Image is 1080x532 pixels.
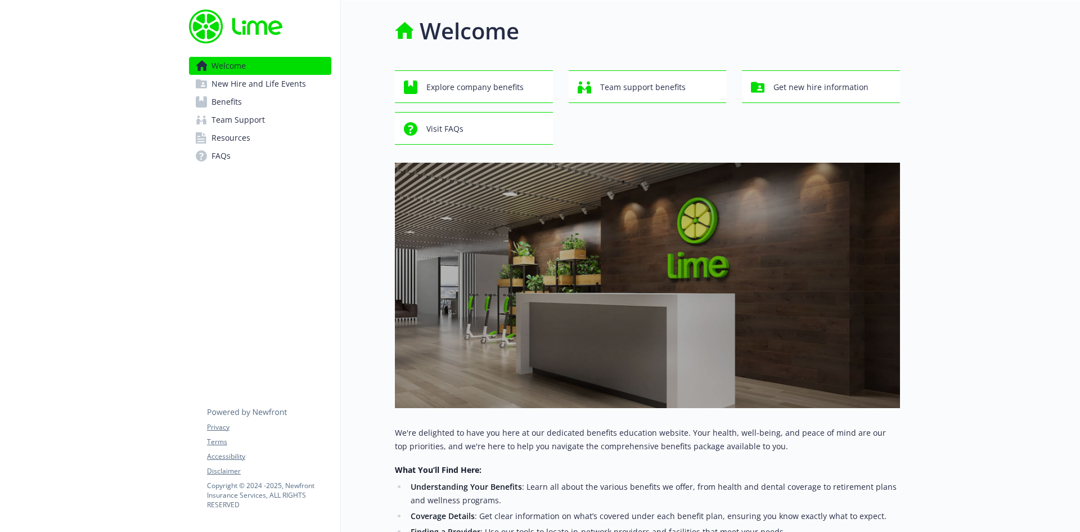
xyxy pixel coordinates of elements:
[189,111,331,129] a: Team Support
[600,77,686,98] span: Team support benefits
[773,77,868,98] span: Get new hire information
[395,464,481,475] strong: What You’ll Find Here:
[211,75,306,93] span: New Hire and Life Events
[395,112,553,145] button: Visit FAQs
[411,511,475,521] strong: Coverage Details
[395,163,900,408] img: overview page banner
[742,70,900,103] button: Get new hire information
[211,57,246,75] span: Welcome
[189,93,331,111] a: Benefits
[569,70,727,103] button: Team support benefits
[426,77,524,98] span: Explore company benefits
[420,14,519,48] h1: Welcome
[407,509,900,523] li: : Get clear information on what’s covered under each benefit plan, ensuring you know exactly what...
[211,93,242,111] span: Benefits
[207,481,331,509] p: Copyright © 2024 - 2025 , Newfront Insurance Services, ALL RIGHTS RESERVED
[207,437,331,447] a: Terms
[411,481,522,492] strong: Understanding Your Benefits
[211,129,250,147] span: Resources
[207,422,331,432] a: Privacy
[211,147,231,165] span: FAQs
[189,129,331,147] a: Resources
[395,70,553,103] button: Explore company benefits
[407,480,900,507] li: : Learn all about the various benefits we offer, from health and dental coverage to retirement pl...
[189,147,331,165] a: FAQs
[395,426,900,453] p: We're delighted to have you here at our dedicated benefits education website. Your health, well-b...
[189,57,331,75] a: Welcome
[207,466,331,476] a: Disclaimer
[207,451,331,462] a: Accessibility
[426,118,463,140] span: Visit FAQs
[211,111,265,129] span: Team Support
[189,75,331,93] a: New Hire and Life Events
